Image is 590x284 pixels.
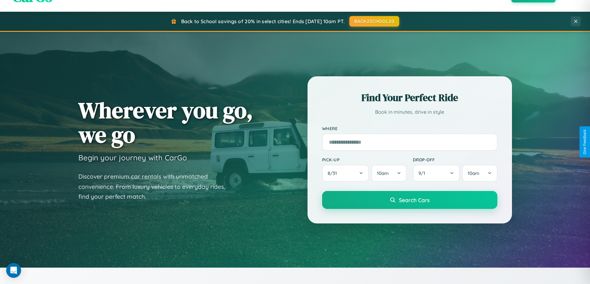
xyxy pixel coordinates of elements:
button: BACK2SCHOOL20 [349,16,399,27]
span: Back to School savings of 20% in select cities! Ends [DATE] 10am PT. [181,18,345,24]
h2: Find Your Perfect Ride [322,91,497,104]
h1: Wherever you go, we go [78,98,253,147]
span: 10am [468,170,479,176]
label: Pick-up [322,157,407,162]
button: 8/31 [322,165,369,182]
button: 9/1 [413,165,460,182]
p: Book in minutes, drive in style [322,108,497,117]
p: Discover premium car rentals with unmatched convenience. From luxury vehicles to everyday rides, ... [78,172,233,202]
span: Search Cars [399,197,430,203]
label: Where [322,126,497,131]
button: 10am [462,165,497,182]
div: Open Intercom Messenger [6,263,21,278]
div: Give Feedback [583,129,587,155]
h3: Begin your journey with CarGo [78,153,187,162]
span: 8 / 31 [328,170,340,176]
button: Search Cars [322,191,497,209]
span: 9 / 1 [418,170,428,176]
button: 10am [371,165,406,182]
label: Drop-off [413,157,497,162]
span: 10am [377,170,389,176]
